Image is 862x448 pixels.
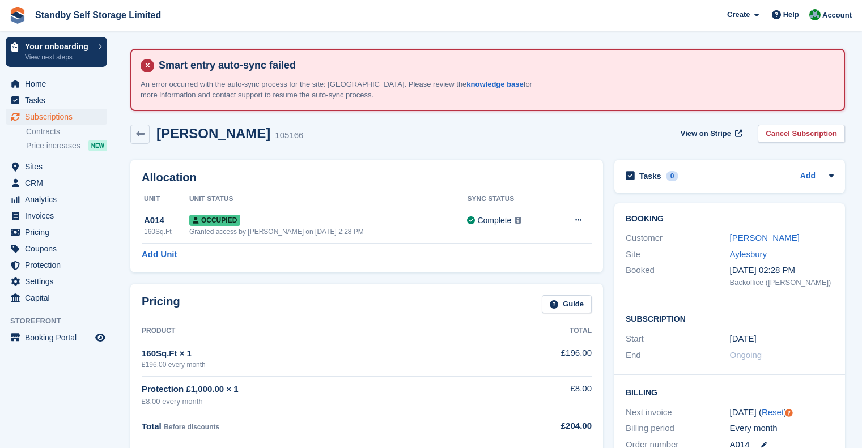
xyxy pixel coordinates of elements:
[26,139,107,152] a: Price increases NEW
[25,175,93,191] span: CRM
[730,422,834,435] div: Every month
[164,423,219,431] span: Before discounts
[25,274,93,289] span: Settings
[6,274,107,289] a: menu
[156,126,270,141] h2: [PERSON_NAME]
[6,109,107,125] a: menu
[25,42,92,50] p: Your onboarding
[25,92,93,108] span: Tasks
[523,322,592,340] th: Total
[6,330,107,345] a: menu
[626,349,730,362] div: End
[758,125,845,143] a: Cancel Subscription
[25,241,93,257] span: Coupons
[467,190,554,208] th: Sync Status
[26,140,80,151] span: Price increases
[626,332,730,345] div: Start
[6,224,107,240] a: menu
[730,264,834,277] div: [DATE] 02:28 PM
[142,171,592,184] h2: Allocation
[466,80,523,88] a: knowledge base
[144,214,189,227] div: A014
[6,208,107,224] a: menu
[762,407,784,417] a: Reset
[730,249,767,259] a: Aylesbury
[6,37,107,67] a: Your onboarding View next steps
[6,175,107,191] a: menu
[6,191,107,207] a: menu
[639,171,661,181] h2: Tasks
[676,125,745,143] a: View on Stripe
[6,241,107,257] a: menu
[727,9,750,20] span: Create
[800,170,816,183] a: Add
[6,92,107,108] a: menu
[189,215,240,226] span: Occupied
[822,10,852,21] span: Account
[626,232,730,245] div: Customer
[142,322,523,340] th: Product
[25,257,93,273] span: Protection
[10,315,113,327] span: Storefront
[626,248,730,261] div: Site
[142,396,523,407] div: £8.00 every month
[666,171,679,181] div: 0
[25,159,93,174] span: Sites
[6,76,107,92] a: menu
[809,9,821,20] img: Megan Cotton
[477,215,511,227] div: Complete
[626,386,834,398] h2: Billing
[626,406,730,419] div: Next invoice
[626,313,834,324] h2: Subscription
[275,129,303,142] div: 105166
[25,76,93,92] span: Home
[523,340,592,376] td: £196.00
[189,190,468,208] th: Unit Status
[783,9,799,20] span: Help
[25,330,93,345] span: Booking Portal
[88,140,107,151] div: NEW
[515,217,521,224] img: icon-info-grey-7440780725fd019a000dd9b08b2336e03edf1995a4989e88bcd33f0948082b44.svg
[25,191,93,207] span: Analytics
[626,264,730,288] div: Booked
[142,248,177,261] a: Add Unit
[681,128,731,139] span: View on Stripe
[144,227,189,237] div: 160Sq.Ft
[141,79,537,101] p: An error occurred with the auto-sync process for the site: [GEOGRAPHIC_DATA]. Please review the f...
[25,208,93,224] span: Invoices
[94,331,107,344] a: Preview store
[142,421,162,431] span: Total
[784,408,794,418] div: Tooltip anchor
[26,126,107,137] a: Contracts
[6,290,107,306] a: menu
[142,383,523,396] div: Protection £1,000.00 × 1
[730,406,834,419] div: [DATE] ( )
[6,257,107,273] a: menu
[523,420,592,433] div: £204.00
[25,290,93,306] span: Capital
[142,360,523,370] div: £196.00 every month
[31,6,165,24] a: Standby Self Storage Limited
[154,59,835,72] h4: Smart entry auto-sync failed
[626,422,730,435] div: Billing period
[626,215,834,224] h2: Booking
[142,190,189,208] th: Unit
[730,233,800,242] a: [PERSON_NAME]
[189,227,468,237] div: Granted access by [PERSON_NAME] on [DATE] 2:28 PM
[542,295,592,314] a: Guide
[25,224,93,240] span: Pricing
[730,332,757,345] time: 2025-09-16 00:00:00 UTC
[25,52,92,62] p: View next steps
[25,109,93,125] span: Subscriptions
[142,295,180,314] h2: Pricing
[6,159,107,174] a: menu
[523,376,592,413] td: £8.00
[730,350,762,360] span: Ongoing
[730,277,834,288] div: Backoffice ([PERSON_NAME])
[9,7,26,24] img: stora-icon-8386f47178a22dfd0bd8f6a31ec36ba5ce8667c1dd55bd0f319d3a0aa187defe.svg
[142,347,523,360] div: 160Sq.Ft × 1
